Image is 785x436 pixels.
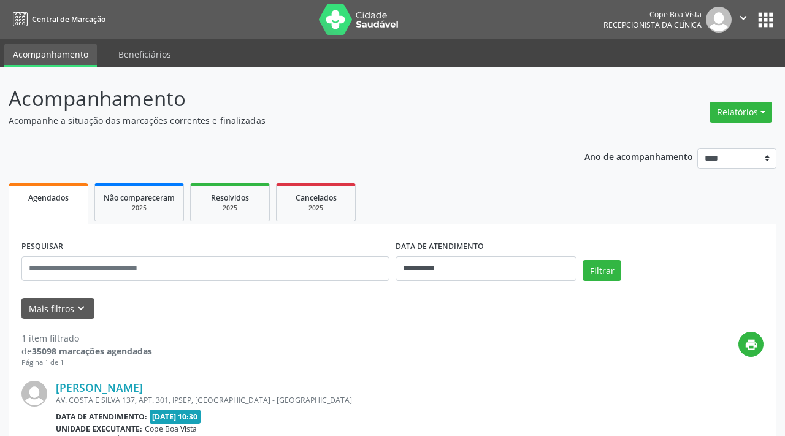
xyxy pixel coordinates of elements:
[584,148,693,164] p: Ano de acompanhamento
[583,260,621,281] button: Filtrar
[104,193,175,203] span: Não compareceram
[21,332,152,345] div: 1 item filtrado
[21,298,94,319] button: Mais filtroskeyboard_arrow_down
[104,204,175,213] div: 2025
[732,7,755,33] button: 
[21,358,152,368] div: Página 1 de 1
[199,204,261,213] div: 2025
[9,83,546,114] p: Acompanhamento
[56,411,147,422] b: Data de atendimento:
[745,338,758,351] i: print
[56,424,142,434] b: Unidade executante:
[150,410,201,424] span: [DATE] 10:30
[285,204,347,213] div: 2025
[28,193,69,203] span: Agendados
[56,395,580,405] div: AV. COSTA E SILVA 137, APT. 301, IPSEP, [GEOGRAPHIC_DATA] - [GEOGRAPHIC_DATA]
[737,11,750,25] i: 
[32,345,152,357] strong: 35098 marcações agendadas
[110,44,180,65] a: Beneficiários
[738,332,764,357] button: print
[4,44,97,67] a: Acompanhamento
[211,193,249,203] span: Resolvidos
[755,9,776,31] button: apps
[21,381,47,407] img: img
[603,9,702,20] div: Cope Boa Vista
[32,14,105,25] span: Central de Marcação
[9,9,105,29] a: Central de Marcação
[21,237,63,256] label: PESQUISAR
[706,7,732,33] img: img
[9,114,546,127] p: Acompanhe a situação das marcações correntes e finalizadas
[74,302,88,315] i: keyboard_arrow_down
[296,193,337,203] span: Cancelados
[56,381,143,394] a: [PERSON_NAME]
[145,424,197,434] span: Cope Boa Vista
[21,345,152,358] div: de
[603,20,702,30] span: Recepcionista da clínica
[396,237,484,256] label: DATA DE ATENDIMENTO
[710,102,772,123] button: Relatórios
